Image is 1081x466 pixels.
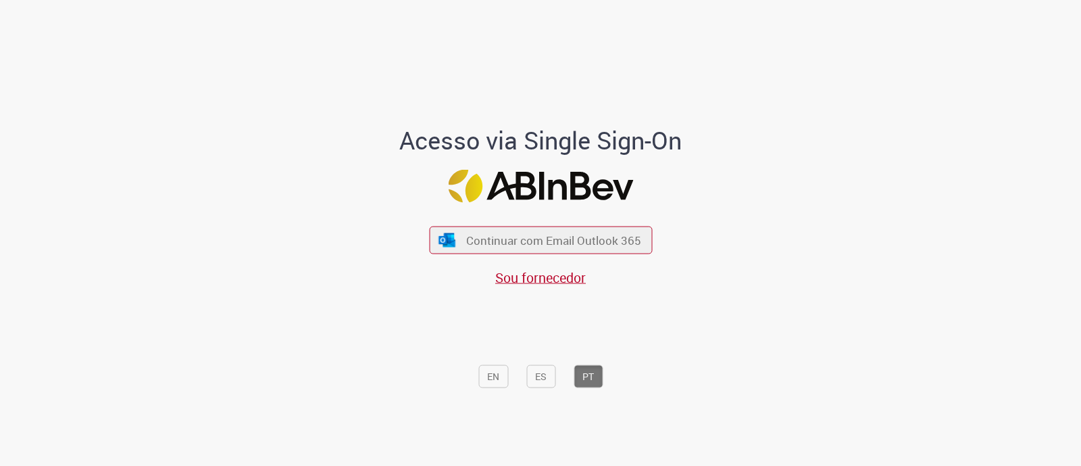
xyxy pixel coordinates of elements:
button: ES [526,365,555,388]
a: Sou fornecedor [495,269,586,287]
h1: Acesso via Single Sign-On [353,126,728,154]
img: ícone Azure/Microsoft 360 [438,233,457,247]
button: ícone Azure/Microsoft 360 Continuar com Email Outlook 365 [429,227,652,254]
button: EN [478,365,508,388]
span: Continuar com Email Outlook 365 [466,233,641,248]
img: Logo ABInBev [448,170,633,203]
button: PT [574,365,603,388]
